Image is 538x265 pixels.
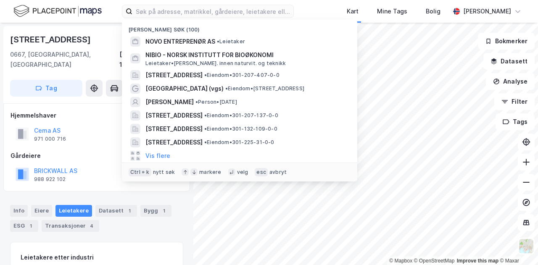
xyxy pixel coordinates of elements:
span: • [204,139,207,145]
div: Eiere [31,205,52,217]
a: Mapbox [389,258,412,264]
span: Eiendom • 301-225-31-0-0 [204,139,274,146]
span: Person • [DATE] [195,99,237,105]
div: [STREET_ADDRESS] [10,33,92,46]
div: 1 [125,207,134,215]
span: • [217,38,219,45]
a: OpenStreetMap [414,258,455,264]
span: • [195,99,198,105]
button: Analyse [486,73,535,90]
div: Ctrl + k [129,168,151,176]
span: Leietaker [217,38,245,45]
button: Vis flere [145,151,170,161]
span: Leietaker • [PERSON_NAME]. innen naturvit. og teknikk [145,60,286,67]
div: Gårdeiere [11,151,183,161]
div: Kart [347,6,359,16]
div: 988 922 102 [34,176,66,183]
button: Bokmerker [478,33,535,50]
div: avbryt [269,169,287,176]
button: Tag [10,80,82,97]
span: • [204,112,207,118]
span: [STREET_ADDRESS] [145,110,203,121]
span: Eiendom • [STREET_ADDRESS] [225,85,304,92]
div: 1 [160,207,168,215]
span: [GEOGRAPHIC_DATA] (vgs) [145,84,224,94]
div: Info [10,205,28,217]
input: Søk på adresse, matrikkel, gårdeiere, leietakere eller personer [132,5,293,18]
div: 0667, [GEOGRAPHIC_DATA], [GEOGRAPHIC_DATA] [10,50,119,70]
div: [PERSON_NAME] søk (100) [122,20,357,35]
button: Filter [494,93,535,110]
div: 1 [26,222,35,230]
div: velg [237,169,248,176]
span: NOVO ENTREPRENØR AS [145,37,215,47]
span: Eiendom • 301-207-407-0-0 [204,72,280,79]
span: [STREET_ADDRESS] [145,137,203,147]
div: esc [255,168,268,176]
div: markere [199,169,221,176]
iframe: Chat Widget [496,225,538,265]
div: ESG [10,220,38,232]
span: [STREET_ADDRESS] [145,124,203,134]
div: 4 [87,222,96,230]
div: Transaksjoner [42,220,99,232]
img: logo.f888ab2527a4732fd821a326f86c7f29.svg [13,4,102,18]
button: Datasett [483,53,535,70]
div: Datasett [95,205,137,217]
div: nytt søk [153,169,175,176]
span: Eiendom • 301-207-137-0-0 [204,112,278,119]
button: Tags [496,113,535,130]
span: Eiendom • 301-132-109-0-0 [204,126,277,132]
div: [PERSON_NAME] [463,6,511,16]
div: Mine Tags [377,6,407,16]
div: Hjemmelshaver [11,110,183,121]
span: • [204,72,207,78]
div: 971 000 716 [34,136,66,142]
span: • [225,85,228,92]
span: • [204,126,207,132]
div: [GEOGRAPHIC_DATA], 137/1 [119,50,183,70]
span: NIBIO - NORSK INSTITUTT FOR BIOØKONOMI [145,50,347,60]
div: Bygg [140,205,171,217]
div: Leietakere etter industri [21,252,173,262]
span: [STREET_ADDRESS] [145,70,203,80]
div: Leietakere [55,205,92,217]
span: [PERSON_NAME] [145,97,194,107]
a: Improve this map [457,258,498,264]
div: Bolig [426,6,440,16]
